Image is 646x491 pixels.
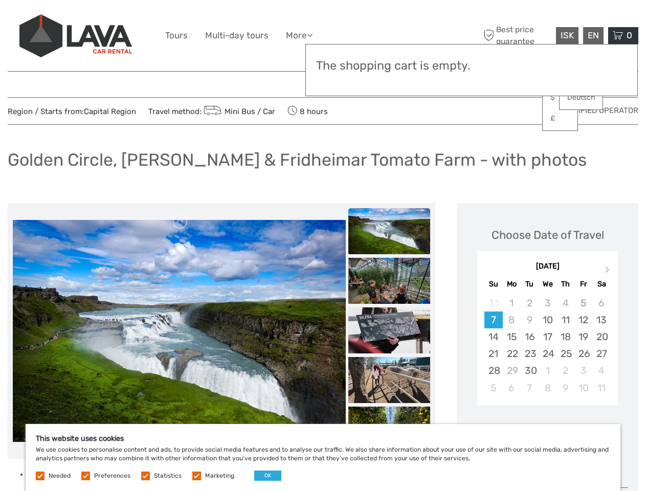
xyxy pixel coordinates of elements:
div: Choose Friday, September 19th, 2025 [574,328,592,345]
div: Not available Wednesday, September 3rd, 2025 [539,295,556,311]
div: Not available Tuesday, September 9th, 2025 [521,311,539,328]
div: Choose Friday, October 10th, 2025 [574,380,592,396]
button: Open LiveChat chat widget [118,16,130,28]
div: Mo [503,277,521,291]
span: ISK [561,30,574,40]
div: Choose Sunday, September 28th, 2025 [484,362,502,379]
span: Travel method: [148,104,275,118]
img: 39caab17085b4c488ef136b067b29c66_slider_thumbnail.jpeg [348,258,430,304]
div: Choose Tuesday, September 23rd, 2025 [521,345,539,362]
h3: The shopping cart is empty. [316,59,627,73]
img: 77ee57d29f9b4106bf215b9f6fab744a_slider_thumbnail.jpeg [348,407,430,453]
a: $ [543,88,577,107]
div: Not available Tuesday, September 2nd, 2025 [521,295,539,311]
div: Not available Monday, September 1st, 2025 [503,295,521,311]
div: Choose Thursday, October 2nd, 2025 [556,362,574,379]
div: Tu [521,277,539,291]
div: Choose Thursday, September 11th, 2025 [556,311,574,328]
div: Choose Saturday, September 20th, 2025 [592,328,610,345]
img: a450965664e14a96b94c09c6012c60a6_slider_thumbnail.jpeg [348,357,430,403]
button: OK [254,471,281,481]
div: EN [583,27,604,44]
h5: This website uses cookies [36,434,610,443]
div: Choose Wednesday, September 17th, 2025 [539,328,556,345]
div: Not available Saturday, September 6th, 2025 [592,295,610,311]
div: Choose Tuesday, September 30th, 2025 [521,362,539,379]
div: Choose Monday, October 6th, 2025 [503,380,521,396]
label: Marketing [205,472,234,480]
div: Choose Thursday, October 9th, 2025 [556,380,574,396]
div: Not available Monday, September 29th, 2025 [503,362,521,379]
div: Choose Sunday, September 7th, 2025 [484,311,502,328]
a: Mini Bus / Car [202,107,275,116]
div: Choose Saturday, October 11th, 2025 [592,380,610,396]
span: Region / Starts from: [8,106,136,117]
a: Capital Region [84,107,136,116]
div: Choose Wednesday, September 24th, 2025 [539,345,556,362]
div: Choose Friday, October 3rd, 2025 [574,362,592,379]
a: Deutsch [560,88,603,107]
div: Not available Sunday, August 31st, 2025 [484,295,502,311]
div: Choose Saturday, September 13th, 2025 [592,311,610,328]
div: Choose Monday, September 22nd, 2025 [503,345,521,362]
div: Choose Wednesday, October 8th, 2025 [539,380,556,396]
a: Tours [165,28,188,43]
div: [DATE] [477,261,618,272]
div: Choose Friday, September 26th, 2025 [574,345,592,362]
div: Choose Friday, September 12th, 2025 [574,311,592,328]
div: Choose Sunday, September 14th, 2025 [484,328,502,345]
span: Best price guarantee [481,24,553,47]
label: Statistics [154,472,182,480]
div: Not available Monday, September 8th, 2025 [503,311,521,328]
img: edd0d70183b146cc8133e78d73666092_main_slider.jpeg [13,220,346,442]
div: Choose Thursday, September 18th, 2025 [556,328,574,345]
div: Choose Wednesday, September 10th, 2025 [539,311,556,328]
div: Choose Monday, September 15th, 2025 [503,328,521,345]
a: £ [543,109,577,128]
div: Choose Sunday, September 21st, 2025 [484,345,502,362]
img: 246abd0b41e64d69981fbcd072fcc3de_slider_thumbnail.jpeg [348,307,430,353]
div: Choose Tuesday, October 7th, 2025 [521,380,539,396]
span: 0 [625,30,634,40]
img: 523-13fdf7b0-e410-4b32-8dc9-7907fc8d33f7_logo_big.jpg [19,14,132,57]
h1: Golden Circle, [PERSON_NAME] & Fridheimar Tomato Farm - with photos [8,149,587,170]
button: Next Month [600,264,617,280]
label: Needed [49,472,71,480]
div: Not available Thursday, September 4th, 2025 [556,295,574,311]
div: month 2025-09 [480,295,614,396]
div: Fr [574,277,592,291]
div: Choose Saturday, September 27th, 2025 [592,345,610,362]
img: edd0d70183b146cc8133e78d73666092_slider_thumbnail.jpeg [348,208,430,254]
span: Verified Operator [564,105,638,116]
div: Choose Thursday, September 25th, 2025 [556,345,574,362]
div: Choose Sunday, October 5th, 2025 [484,380,502,396]
a: More [286,28,313,43]
div: Choose Tuesday, September 16th, 2025 [521,328,539,345]
div: Not available Friday, September 5th, 2025 [574,295,592,311]
div: We use cookies to personalise content and ads, to provide social media features and to analyse ou... [26,424,620,491]
div: Su [484,277,502,291]
a: Multi-day tours [205,28,269,43]
div: Th [556,277,574,291]
p: We're away right now. Please check back later! [14,18,116,26]
div: Choose Date of Travel [492,227,604,243]
div: Choose Wednesday, October 1st, 2025 [539,362,556,379]
div: We [539,277,556,291]
div: Sa [592,277,610,291]
span: 8 hours [287,104,328,118]
div: Choose Saturday, October 4th, 2025 [592,362,610,379]
label: Preferences [94,472,130,480]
